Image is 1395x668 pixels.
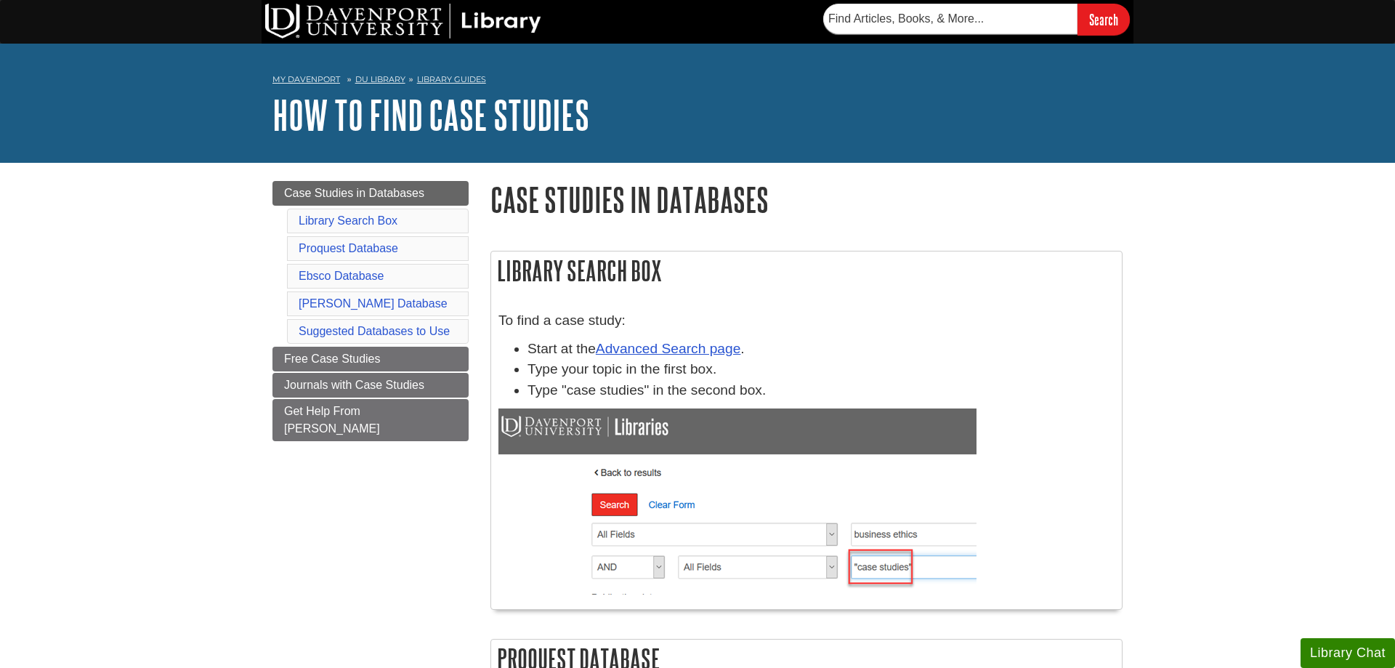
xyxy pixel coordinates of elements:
span: Free Case Studies [284,353,381,365]
a: DU Library [355,74,405,84]
span: Journals with Case Studies [284,379,424,391]
p: To find a case study: [498,310,1115,331]
form: Searches DU Library's articles, books, and more [823,4,1130,35]
a: Suggested Databases to Use [299,325,450,337]
a: [PERSON_NAME] Database [299,297,448,310]
a: Advanced Search page [596,341,740,356]
img: DU Library [265,4,541,39]
input: Search [1077,4,1130,35]
button: Library Chat [1301,638,1395,668]
a: Ebsco Database [299,270,384,282]
a: Journals with Case Studies [272,373,469,398]
span: Get Help From [PERSON_NAME] [284,405,380,435]
li: Start at the . [527,339,1115,360]
li: Type "case studies" in the second box. [527,380,1115,401]
a: Free Case Studies [272,347,469,371]
h1: Case Studies in Databases [490,181,1123,218]
li: Type your topic in the first box. [527,359,1115,380]
a: Case Studies in Databases [272,181,469,206]
a: Proquest Database [299,242,398,254]
nav: breadcrumb [272,70,1123,93]
a: My Davenport [272,73,340,86]
h2: Library Search Box [491,251,1122,290]
span: Case Studies in Databases [284,187,424,199]
a: How to Find Case Studies [272,92,589,137]
a: Library Guides [417,74,486,84]
a: Get Help From [PERSON_NAME] [272,399,469,441]
img: advance search page [498,409,976,595]
div: Guide Page Menu [272,181,469,441]
a: Library Search Box [299,214,397,227]
input: Find Articles, Books, & More... [823,4,1077,34]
